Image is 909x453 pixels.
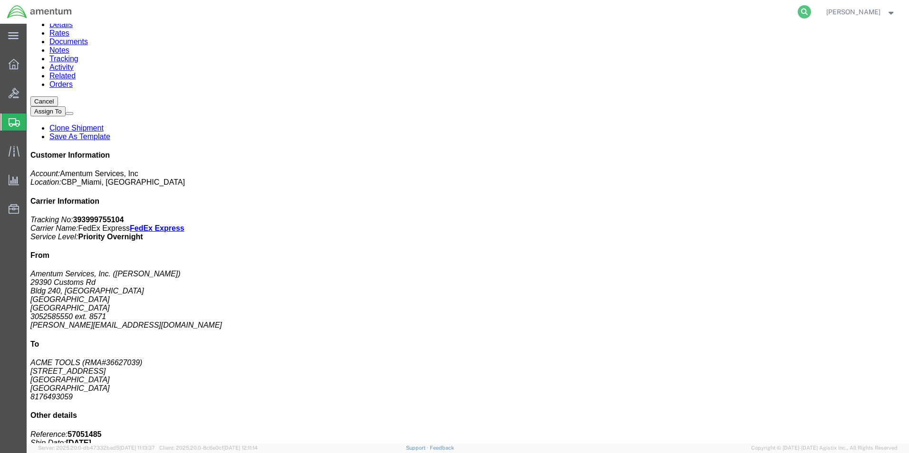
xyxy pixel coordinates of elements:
[27,24,909,443] iframe: FS Legacy Container
[826,6,896,18] button: [PERSON_NAME]
[430,445,454,451] a: Feedback
[826,7,880,17] span: Joshua Cuentas
[38,445,155,451] span: Server: 2025.20.0-db47332bad5
[406,445,430,451] a: Support
[119,445,155,451] span: [DATE] 11:13:37
[7,5,72,19] img: logo
[751,444,898,452] span: Copyright © [DATE]-[DATE] Agistix Inc., All Rights Reserved
[159,445,258,451] span: Client: 2025.20.0-8c6e0cf
[223,445,258,451] span: [DATE] 12:11:14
